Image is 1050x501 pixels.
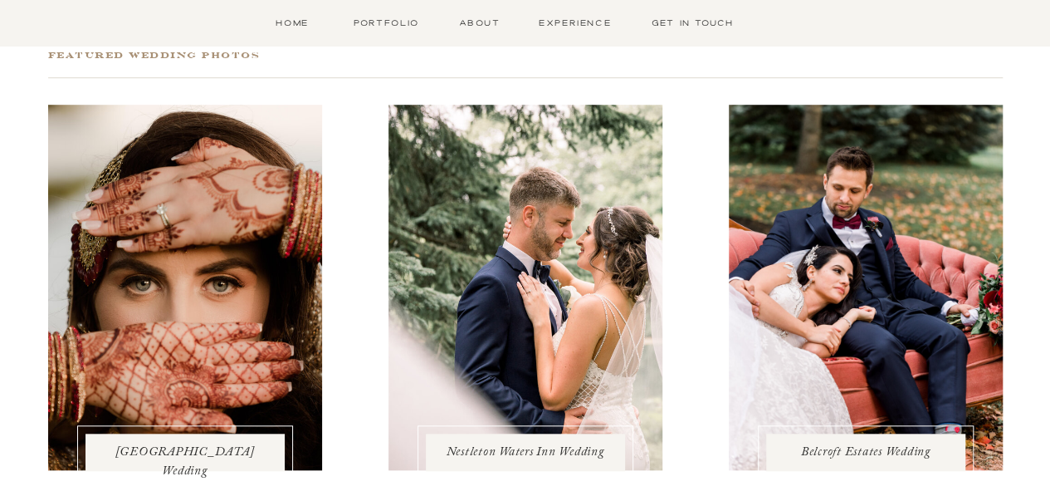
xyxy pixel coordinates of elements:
[456,16,504,30] a: About
[444,444,607,460] h3: Nestleton Waters Inn Wedding
[784,444,947,460] h3: Belcroft Estates Wedding
[647,16,739,30] a: Get in Touch
[104,444,266,460] h3: [GEOGRAPHIC_DATA] Wedding
[266,16,319,30] a: Home
[350,16,423,30] a: Portfolio
[48,47,463,65] h2: Featured Wedding Photos
[535,16,615,30] a: Experience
